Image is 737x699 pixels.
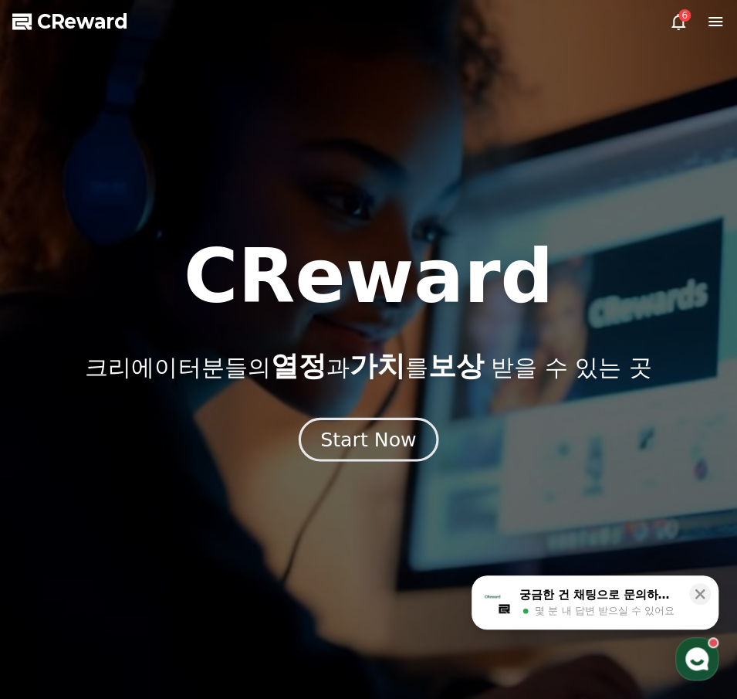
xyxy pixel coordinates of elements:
[678,9,691,22] div: 6
[270,350,326,382] span: 열정
[320,426,416,453] div: Start Now
[428,350,483,382] span: 보상
[37,9,128,34] span: CReward
[238,513,257,525] span: 설정
[199,490,296,528] a: 설정
[349,350,404,382] span: 가치
[141,514,160,526] span: 대화
[12,9,128,34] a: CReward
[102,490,199,528] a: 대화
[85,351,651,382] p: 크리에이터분들의 과 를 받을 수 있는 곳
[184,239,553,314] h1: CReward
[5,490,102,528] a: 홈
[299,417,438,461] button: Start Now
[302,434,435,449] a: Start Now
[49,513,58,525] span: 홈
[669,12,688,31] a: 6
